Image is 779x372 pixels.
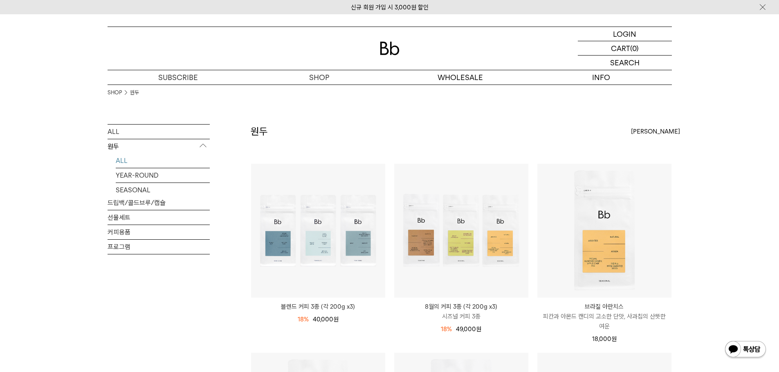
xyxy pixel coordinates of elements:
[537,312,671,331] p: 피칸과 아몬드 캔디의 고소한 단맛, 사과칩의 산뜻한 여운
[333,316,339,323] span: 원
[108,70,249,85] a: SUBSCRIBE
[476,325,481,333] span: 원
[537,164,671,298] img: 브라질 아란치스
[394,164,528,298] img: 8월의 커피 3종 (각 200g x3)
[116,168,210,183] a: YEAR-ROUND
[531,70,672,85] p: INFO
[298,314,309,324] div: 18%
[116,154,210,168] a: ALL
[351,4,429,11] a: 신규 회원 가입 시 3,000원 할인
[313,316,339,323] span: 40,000
[380,42,400,55] img: 로고
[108,89,122,97] a: SHOP
[394,302,528,321] a: 8월의 커피 3종 (각 200g x3) 시즈널 커피 3종
[724,340,767,360] img: 카카오톡 채널 1:1 채팅 버튼
[390,70,531,85] p: WHOLESALE
[456,325,481,333] span: 49,000
[251,125,268,138] h2: 원두
[592,335,617,343] span: 18,000
[108,240,210,254] a: 프로그램
[630,41,639,55] p: (0)
[611,41,630,55] p: CART
[578,27,672,41] a: LOGIN
[108,139,210,154] p: 원두
[249,70,390,85] a: SHOP
[394,302,528,312] p: 8월의 커피 3종 (각 200g x3)
[251,302,385,312] a: 블렌드 커피 3종 (각 200g x3)
[441,324,452,334] div: 18%
[613,27,636,41] p: LOGIN
[130,89,139,97] a: 원두
[108,196,210,210] a: 드립백/콜드브루/캡슐
[108,210,210,225] a: 선물세트
[611,335,617,343] span: 원
[578,41,672,56] a: CART (0)
[108,225,210,239] a: 커피용품
[394,312,528,321] p: 시즈널 커피 3종
[610,56,640,70] p: SEARCH
[108,125,210,139] a: ALL
[631,127,680,136] span: [PERSON_NAME]
[537,302,671,331] a: 브라질 아란치스 피칸과 아몬드 캔디의 고소한 단맛, 사과칩의 산뜻한 여운
[116,183,210,197] a: SEASONAL
[537,302,671,312] p: 브라질 아란치스
[251,164,385,298] img: 블렌드 커피 3종 (각 200g x3)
